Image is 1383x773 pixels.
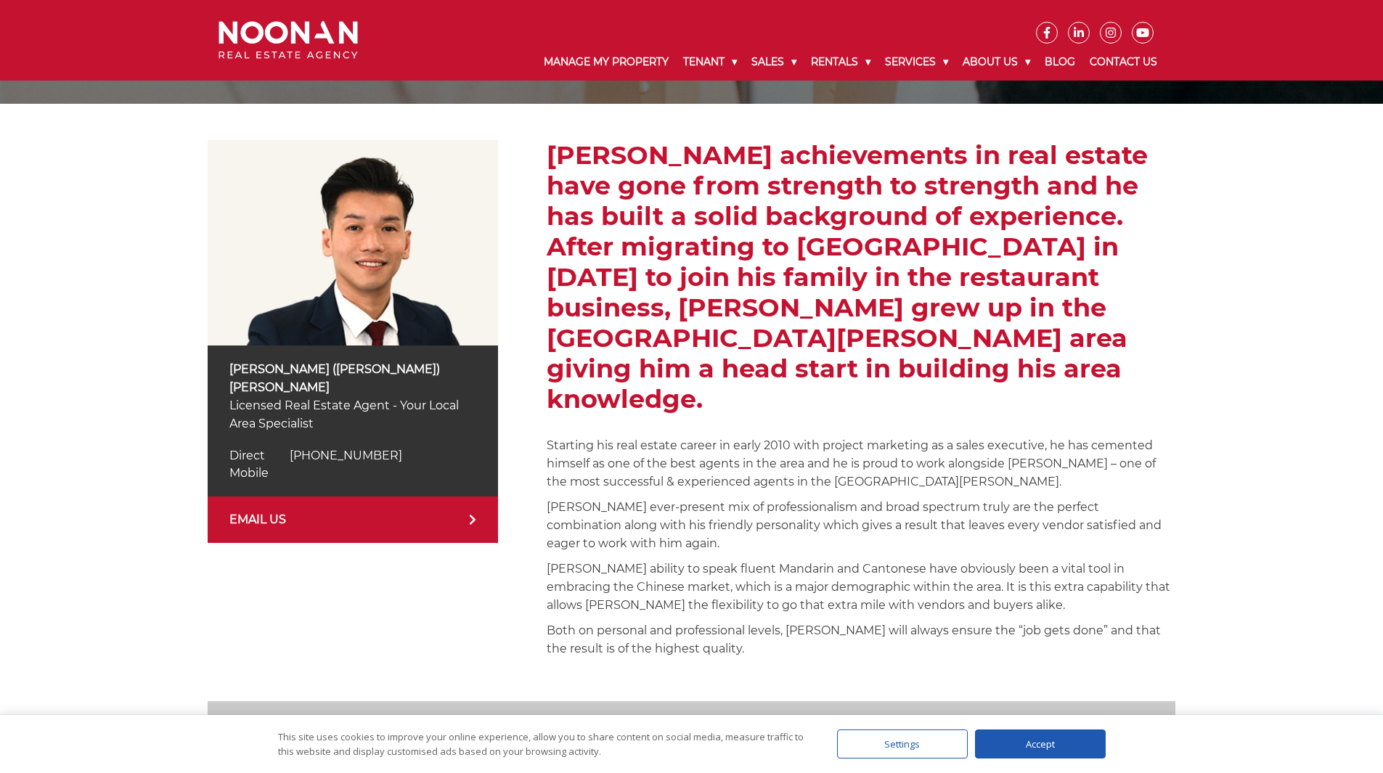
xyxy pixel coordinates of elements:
[744,44,804,81] a: Sales
[975,729,1106,758] div: Accept
[547,140,1175,414] h2: [PERSON_NAME] achievements in real estate have gone from strength to strength and he has built a ...
[229,449,265,462] span: Direct
[229,449,402,462] a: Direct [PHONE_NUMBER]
[547,621,1175,658] p: Both on personal and professional levels, [PERSON_NAME] will always ensure the “job gets done” an...
[219,21,358,60] img: Noonan Real Estate Agency
[547,560,1175,614] p: [PERSON_NAME] ability to speak fluent Mandarin and Cantonese have obviously been a vital tool in ...
[229,466,290,480] a: Click to reveal phone number
[229,396,476,433] p: Licensed Real Estate Agent - Your Local Area Specialist
[804,44,878,81] a: Rentals
[290,449,402,462] span: [PHONE_NUMBER]
[1037,44,1082,81] a: Blog
[208,140,498,345] img: Simon (Xin Rong) Cai
[547,498,1175,552] p: [PERSON_NAME] ever-present mix of professionalism and broad spectrum truly are the perfect combin...
[278,729,808,758] div: This site uses cookies to improve your online experience, allow you to share content on social me...
[547,436,1175,491] p: Starting his real estate career in early 2010 with project marketing as a sales executive, he has...
[878,44,955,81] a: Services
[955,44,1037,81] a: About Us
[837,729,968,758] div: Settings
[676,44,744,81] a: Tenant
[208,496,498,543] a: EMAIL US
[229,360,476,396] p: [PERSON_NAME] ([PERSON_NAME]) [PERSON_NAME]
[1082,44,1164,81] a: Contact Us
[229,466,269,480] span: Mobile
[537,44,676,81] a: Manage My Property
